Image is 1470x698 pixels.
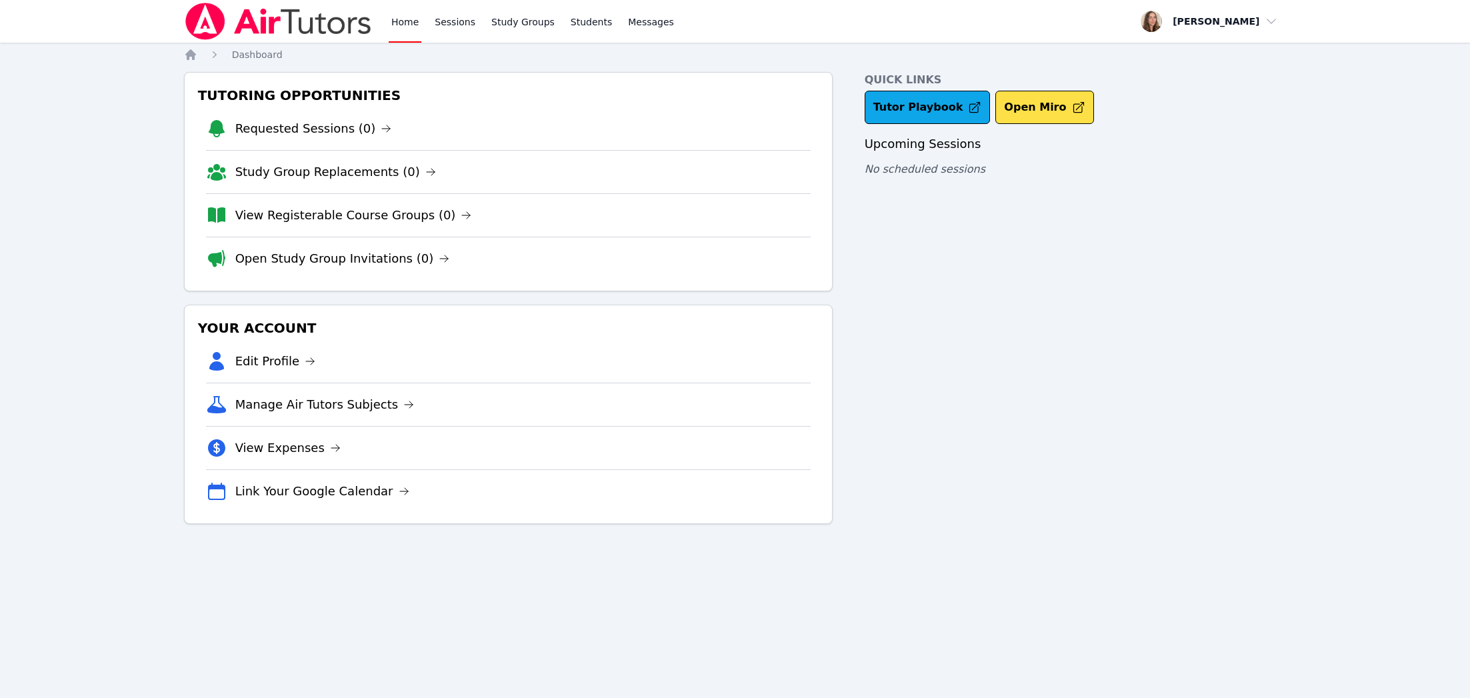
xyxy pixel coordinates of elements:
[235,395,415,414] a: Manage Air Tutors Subjects
[865,72,1287,88] h4: Quick Links
[184,3,373,40] img: Air Tutors
[865,91,991,124] a: Tutor Playbook
[235,206,472,225] a: View Registerable Course Groups (0)
[235,482,409,501] a: Link Your Google Calendar
[628,15,674,29] span: Messages
[865,135,1287,153] h3: Upcoming Sessions
[865,163,985,175] span: No scheduled sessions
[235,119,392,138] a: Requested Sessions (0)
[232,49,283,60] span: Dashboard
[235,352,316,371] a: Edit Profile
[235,249,450,268] a: Open Study Group Invitations (0)
[195,83,821,107] h3: Tutoring Opportunities
[995,91,1093,124] button: Open Miro
[195,316,821,340] h3: Your Account
[184,48,1287,61] nav: Breadcrumb
[232,48,283,61] a: Dashboard
[235,439,341,457] a: View Expenses
[235,163,436,181] a: Study Group Replacements (0)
